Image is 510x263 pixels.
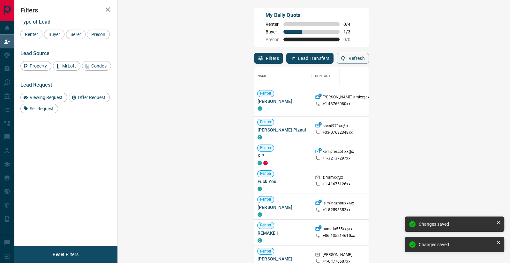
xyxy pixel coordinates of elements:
[49,249,83,260] button: Reset Filters
[87,30,110,39] div: Precon
[266,29,280,34] span: Buyer
[323,130,353,135] p: +33- 07682348xx
[315,67,330,85] div: Contact
[419,222,493,227] div: Changes saved
[286,53,334,64] button: Lead Transfers
[312,67,363,85] div: Contact
[89,63,109,68] span: Condos
[258,153,309,159] span: K P
[20,30,42,39] div: Renter
[343,37,357,42] span: 0 / 0
[258,178,309,185] span: Fuck You
[337,53,369,64] button: Refresh
[44,30,64,39] div: Buyer
[258,98,309,104] span: [PERSON_NAME]
[258,223,274,228] span: Renter
[323,226,352,233] p: hansdu555xx@x
[266,22,280,27] span: Renter
[323,252,352,259] p: [PERSON_NAME]
[20,19,50,25] span: Type of Lead
[343,29,357,34] span: 1 / 3
[258,171,274,176] span: Renter
[27,63,49,68] span: Property
[323,233,355,238] p: +86- 135214610xx
[258,238,262,243] div: condos.ca
[258,145,274,151] span: Renter
[258,67,267,85] div: Name
[419,242,493,247] div: Changes saved
[258,106,262,111] div: condos.ca
[258,161,262,165] div: condos.ca
[323,95,370,101] p: [PERSON_NAME].amixx@x
[20,104,58,113] div: Sell Request
[20,82,52,88] span: Lead Request
[323,101,350,107] p: +1- 43766080xx
[323,149,354,156] p: kerriprescottxx@x
[89,32,108,37] span: Precon
[76,95,108,100] span: Offer Request
[343,22,357,27] span: 0 / 4
[258,230,309,236] span: REMAKE 1
[266,37,280,42] span: Precon
[68,32,83,37] span: Seller
[323,175,343,181] p: zirjamxx@x
[323,201,354,207] p: leimingzhouxx@x
[258,187,262,191] div: condos.ca
[258,197,274,202] span: Renter
[60,63,78,68] span: MrLoft
[254,53,283,64] button: Filters
[258,127,309,133] span: [PERSON_NAME] Pizeuil
[266,11,357,19] p: My Daily Quota
[53,61,80,71] div: MrLoft
[258,119,274,125] span: Renter
[258,91,274,96] span: Renter
[258,204,309,210] span: [PERSON_NAME]
[20,50,49,56] span: Lead Source
[27,106,56,111] span: Sell Request
[69,93,110,102] div: Offer Request
[263,161,268,165] div: property.ca
[258,135,262,139] div: condos.ca
[20,6,111,14] h2: Filters
[82,61,111,71] div: Condos
[323,207,350,213] p: +1- 82598352xx
[254,67,312,85] div: Name
[258,256,309,262] span: [PERSON_NAME]
[20,61,51,71] div: Property
[323,156,350,161] p: +1- 32137297xx
[258,212,262,217] div: condos.ca
[20,93,67,102] div: Viewing Request
[46,32,62,37] span: Buyer
[258,249,274,254] span: Renter
[23,32,40,37] span: Renter
[323,181,350,187] p: +1- 41675126xx
[27,95,65,100] span: Viewing Request
[66,30,86,39] div: Seller
[323,123,349,130] p: steed971xx@x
